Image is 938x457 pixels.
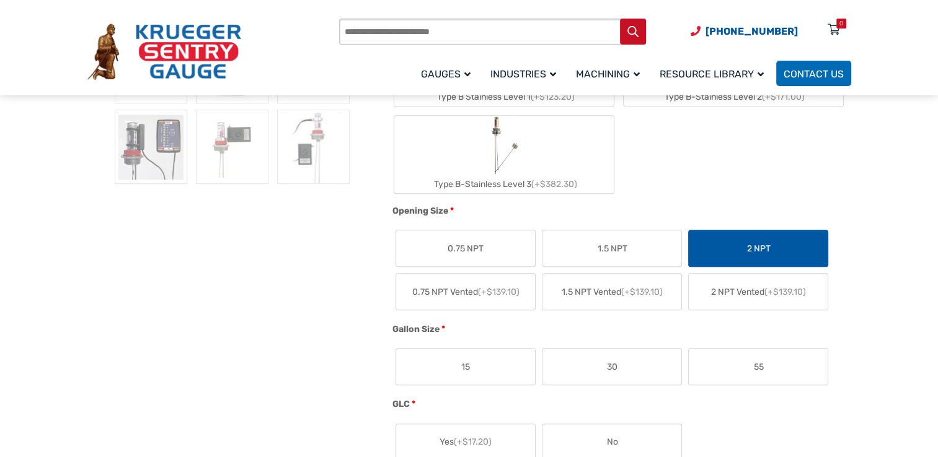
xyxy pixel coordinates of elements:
[483,59,569,88] a: Industries
[392,399,410,409] span: GLC
[448,242,484,255] span: 0.75 NPT
[441,323,445,336] abbr: required
[531,179,577,189] span: (+$382.30)
[764,287,806,297] span: (+$139.10)
[461,360,470,373] span: 15
[414,59,483,88] a: Gauges
[706,25,798,37] span: [PHONE_NUMBER]
[597,242,627,255] span: 1.5 NPT
[392,206,448,216] span: Opening Size
[607,360,617,373] span: 30
[196,110,268,184] img: Barrel Gauge - Image 8
[576,68,640,80] span: Machining
[569,59,652,88] a: Machining
[450,204,454,217] abbr: required
[412,285,520,298] span: 0.75 NPT Vented
[746,242,770,255] span: 2 NPT
[87,24,241,81] img: Krueger Sentry Gauge
[839,19,843,28] div: 0
[621,287,663,297] span: (+$139.10)
[660,68,764,80] span: Resource Library
[753,360,763,373] span: 55
[394,116,614,193] label: Type B-Stainless Level 3
[454,437,492,447] span: (+$17.20)
[784,68,844,80] span: Contact Us
[392,324,440,334] span: Gallon Size
[652,59,776,88] a: Resource Library
[530,92,574,102] span: (+$123.20)
[691,24,798,39] a: Phone Number (920) 434-8860
[115,110,187,184] img: LED At A Glance Remote Monitor
[412,398,415,411] abbr: required
[421,68,471,80] span: Gauges
[762,92,805,102] span: (+$171.00)
[606,435,617,448] span: No
[440,435,492,448] span: Yes
[776,61,851,86] a: Contact Us
[711,285,806,298] span: 2 NPT Vented
[394,175,614,193] div: Type B-Stainless Level 3
[277,110,350,184] img: Barrel Gauge - Image 9
[562,285,663,298] span: 1.5 NPT Vented
[478,287,520,297] span: (+$139.10)
[490,68,556,80] span: Industries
